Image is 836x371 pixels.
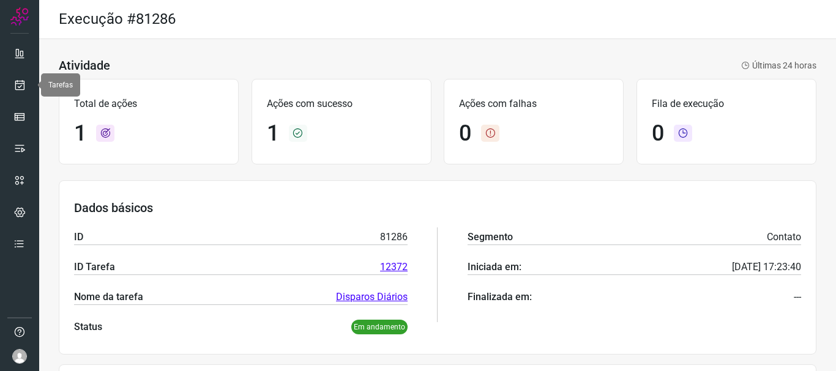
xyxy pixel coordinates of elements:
p: ID Tarefa [74,260,115,274]
img: avatar-user-boy.jpg [12,349,27,364]
p: ID [74,230,83,244]
p: Total de ações [74,97,223,111]
h2: Execução #81286 [59,10,176,28]
span: Tarefas [48,81,73,89]
a: 12372 [380,260,408,274]
img: Logo [10,7,29,26]
p: Últimas 24 horas [741,59,816,72]
p: 81286 [380,230,408,244]
p: Segmento [468,230,513,244]
h1: 1 [267,120,279,147]
p: Fila de execução [652,97,801,111]
a: Disparos Diários [336,290,408,304]
h1: 0 [652,120,664,147]
h3: Atividade [59,58,110,73]
p: [DATE] 17:23:40 [732,260,801,274]
p: Em andamento [351,320,408,334]
h3: Dados básicos [74,200,801,215]
p: Ações com falhas [459,97,608,111]
p: Ações com sucesso [267,97,416,111]
p: --- [794,290,801,304]
p: Contato [767,230,801,244]
p: Finalizada em: [468,290,532,304]
p: Iniciada em: [468,260,521,274]
p: Status [74,320,102,334]
p: Nome da tarefa [74,290,143,304]
h1: 0 [459,120,471,147]
h1: 1 [74,120,86,147]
